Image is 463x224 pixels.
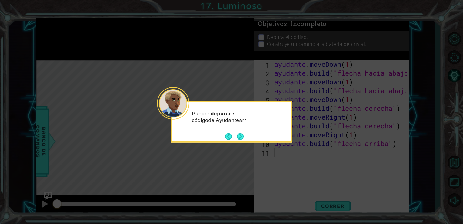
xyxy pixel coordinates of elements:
strong: depurar [211,110,231,116]
font: a [239,117,242,123]
font: n [232,117,235,123]
font: Puedes [192,110,211,116]
font: l [215,117,216,123]
font: y [219,117,222,123]
font: da [225,117,231,123]
button: Próximo [237,133,244,140]
button: Atrás [225,133,237,140]
font: te [235,117,239,123]
font: rr [242,117,246,123]
font: el códig [192,110,236,123]
font: A [216,117,219,123]
font: u [222,117,225,123]
font: d [208,117,211,123]
font: o [205,117,208,123]
font: e [212,117,215,123]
